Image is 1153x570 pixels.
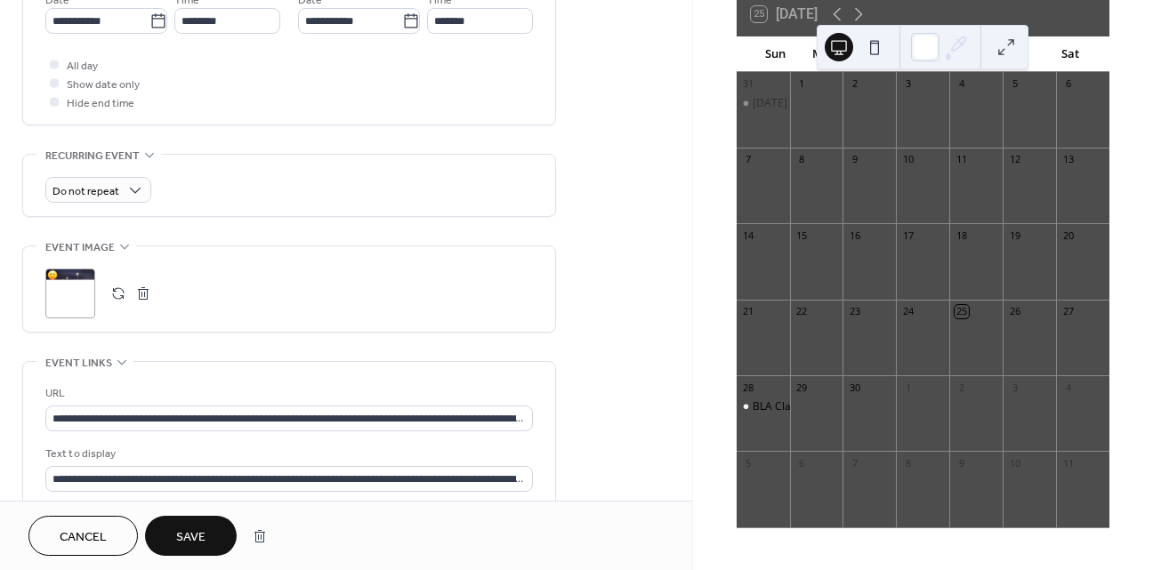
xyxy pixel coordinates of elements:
[795,153,809,166] div: 8
[1008,381,1021,394] div: 3
[67,57,98,76] span: All day
[52,181,119,202] span: Do not repeat
[848,456,861,470] div: 7
[1061,305,1075,318] div: 27
[1046,36,1095,72] div: Sat
[795,381,809,394] div: 29
[848,153,861,166] div: 9
[751,36,800,72] div: Sun
[848,381,861,394] div: 30
[1008,456,1021,470] div: 10
[901,381,915,394] div: 1
[795,456,809,470] div: 6
[176,528,206,547] span: Save
[1008,153,1021,166] div: 12
[67,94,134,113] span: Hide end time
[60,528,107,547] span: Cancel
[45,384,529,403] div: URL
[800,36,849,72] div: Mon
[742,305,755,318] div: 21
[753,96,877,111] div: [DATE] Fireworks Display
[742,456,755,470] div: 5
[955,77,968,91] div: 4
[848,77,861,91] div: 2
[742,229,755,242] div: 14
[145,516,237,556] button: Save
[955,153,968,166] div: 11
[45,445,529,463] div: Text to display
[1061,456,1075,470] div: 11
[1008,77,1021,91] div: 5
[45,147,140,165] span: Recurring event
[795,305,809,318] div: 22
[742,381,755,394] div: 28
[901,456,915,470] div: 8
[901,305,915,318] div: 24
[45,269,95,318] div: ;
[848,305,861,318] div: 23
[1061,381,1075,394] div: 4
[1008,229,1021,242] div: 19
[848,229,861,242] div: 16
[45,238,115,257] span: Event image
[955,456,968,470] div: 9
[737,399,790,414] div: BLA Classic Car, Motorcycle, Boat, Golf Cart & Antique Tractor Show Sponsored by Fairway Ford & C...
[742,153,755,166] div: 7
[1061,229,1075,242] div: 20
[1008,305,1021,318] div: 26
[742,77,755,91] div: 31
[1061,77,1075,91] div: 6
[28,516,138,556] button: Cancel
[955,229,968,242] div: 18
[955,381,968,394] div: 2
[1061,153,1075,166] div: 13
[795,229,809,242] div: 15
[795,77,809,91] div: 1
[737,96,790,111] div: Labor Day Fireworks Display
[67,76,140,94] span: Show date only
[901,153,915,166] div: 10
[955,305,968,318] div: 25
[901,229,915,242] div: 17
[901,77,915,91] div: 3
[45,354,112,373] span: Event links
